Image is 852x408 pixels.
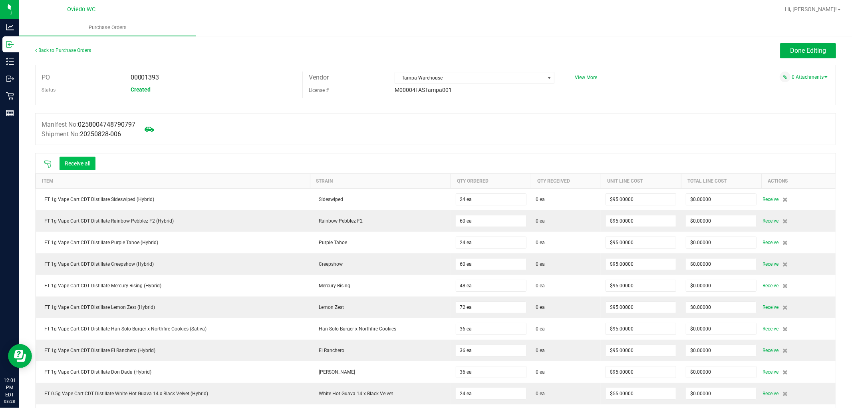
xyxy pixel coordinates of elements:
[606,215,676,227] input: $0.00000
[686,388,756,399] input: $0.00000
[536,239,545,246] span: 0 ea
[686,302,756,313] input: $0.00000
[6,92,14,100] inline-svg: Retail
[41,217,306,225] div: FT 1g Vape Cart CDT Distillate Rainbow Pebblez F2 (Hybrid)
[456,388,526,399] input: 0 ea
[606,323,676,334] input: $0.00000
[35,48,91,53] a: Back to Purchase Orders
[310,173,451,188] th: Strain
[536,282,545,289] span: 0 ea
[763,281,779,291] span: Receive
[4,377,16,398] p: 12:01 PM EDT
[456,194,526,205] input: 0 ea
[536,261,545,268] span: 0 ea
[606,388,676,399] input: $0.00000
[6,58,14,66] inline-svg: Inventory
[536,368,545,376] span: 0 ea
[42,129,121,139] label: Shipment No:
[456,323,526,334] input: 0 ea
[536,390,545,397] span: 0 ea
[8,344,32,368] iframe: Resource center
[315,197,343,202] span: Sideswiped
[41,325,306,332] div: FT 1g Vape Cart CDT Distillate Han Solo Burger x Northfire Cookies (Sativa)
[41,368,306,376] div: FT 1g Vape Cart CDT Distillate Don Dada (Hybrid)
[315,391,393,396] span: White Hot Guava 14 x Black Velvet
[780,43,836,58] button: Done Editing
[41,347,306,354] div: FT 1g Vape Cart CDT Distillate El Ranchero (Hybrid)
[763,238,779,247] span: Receive
[681,173,761,188] th: Total Line Cost
[41,196,306,203] div: FT 1g Vape Cart CDT Distillate Sideswiped (Hybrid)
[141,121,157,137] span: Mark as not Arrived
[686,323,756,334] input: $0.00000
[41,261,306,268] div: FT 1g Vape Cart CDT Distillate Creepshow (Hybrid)
[763,346,779,355] span: Receive
[456,215,526,227] input: 0 ea
[315,305,344,310] span: Lemon Zest
[763,216,779,226] span: Receive
[395,72,544,84] span: Tampa Warehouse
[686,280,756,291] input: $0.00000
[456,345,526,356] input: 0 ea
[763,389,779,398] span: Receive
[42,120,135,129] label: Manifest No:
[78,121,135,128] span: 0258004748790797
[6,23,14,31] inline-svg: Analytics
[456,237,526,248] input: 0 ea
[6,109,14,117] inline-svg: Reports
[309,84,329,96] label: License #
[456,302,526,313] input: 0 ea
[451,173,531,188] th: Qty Ordered
[41,390,306,397] div: FT 0.5g Vape Cart CDT Distillate White Hot Guava 14 x Black Velvet (Hybrid)
[606,237,676,248] input: $0.00000
[761,173,836,188] th: Actions
[315,326,396,332] span: Han Solo Burger x Northfire Cookies
[601,173,681,188] th: Unit Line Cost
[60,157,95,170] button: Receive all
[763,324,779,334] span: Receive
[686,215,756,227] input: $0.00000
[4,398,16,404] p: 08/28
[456,280,526,291] input: 0 ea
[315,369,355,375] span: [PERSON_NAME]
[6,75,14,83] inline-svg: Outbound
[763,367,779,377] span: Receive
[780,72,790,82] span: Attach a document
[606,194,676,205] input: $0.00000
[41,239,306,246] div: FT 1g Vape Cart CDT Distillate Purple Tahoe (Hybrid)
[42,72,50,84] label: PO
[536,325,545,332] span: 0 ea
[763,195,779,204] span: Receive
[531,173,601,188] th: Qty Received
[785,6,837,12] span: Hi, [PERSON_NAME]!
[763,259,779,269] span: Receive
[36,173,310,188] th: Item
[763,303,779,312] span: Receive
[606,280,676,291] input: $0.00000
[606,366,676,378] input: $0.00000
[575,75,597,80] a: View More
[42,84,56,96] label: Status
[44,160,52,168] span: Scan packages to receive
[456,366,526,378] input: 0 ea
[686,237,756,248] input: $0.00000
[536,347,545,354] span: 0 ea
[131,86,151,93] span: Created
[41,282,306,289] div: FT 1g Vape Cart CDT Distillate Mercury Rising (Hybrid)
[80,130,121,138] span: 20250828-006
[309,72,329,84] label: Vendor
[41,304,306,311] div: FT 1g Vape Cart CDT Distillate Lemon Zest (Hybrid)
[686,194,756,205] input: $0.00000
[686,345,756,356] input: $0.00000
[6,40,14,48] inline-svg: Inbound
[606,302,676,313] input: $0.00000
[686,366,756,378] input: $0.00000
[606,259,676,270] input: $0.00000
[790,47,826,54] span: Done Editing
[315,348,344,353] span: El Ranchero
[792,74,828,80] a: 0 Attachments
[78,24,137,31] span: Purchase Orders
[456,259,526,270] input: 0 ea
[315,240,347,245] span: Purple Tahoe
